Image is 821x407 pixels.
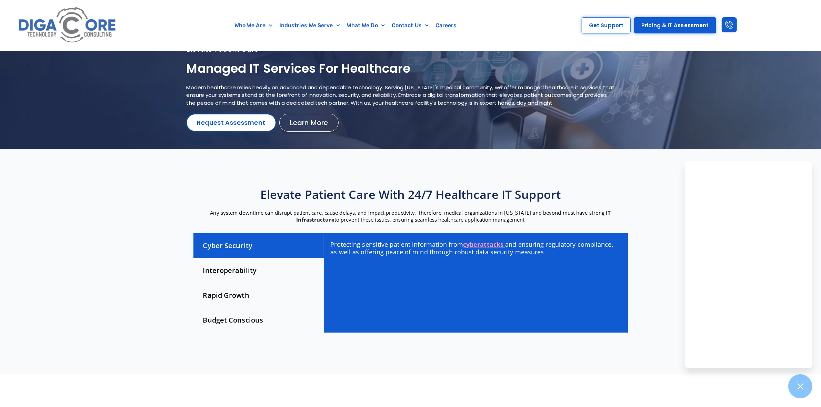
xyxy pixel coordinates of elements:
[279,114,339,132] a: Learn More
[296,209,611,223] a: IT Infrastructure
[193,308,324,333] div: Budget Conscious
[231,18,276,33] a: Who We Are
[343,18,388,33] a: What We Do
[187,114,276,131] a: Request Assessment
[159,18,532,33] nav: Menu
[388,18,432,33] a: Contact Us
[276,18,343,33] a: Industries We Serve
[634,17,716,33] a: Pricing & IT Assessment
[290,119,328,126] span: Learn More
[187,84,618,107] p: Modern healthcare relies heavily on advanced and dependable technology. Serving [US_STATE]'s medi...
[187,61,618,77] h1: Managed IT services for healthcare
[193,258,324,283] div: Interoperability
[187,45,618,54] p: Elevate patient care
[193,233,324,258] div: Cyber Security
[190,209,631,223] p: Any system downtime can disrupt patient care, cause delays, and impact productivity. Therefore, m...
[190,187,631,202] h2: Elevate Patient Care with 24/7 Healthcare IT Support
[432,18,460,33] a: Careers
[331,241,621,256] p: Protecting sensitive patient information from and ensuring regulatory compliance, as well as offe...
[589,23,623,28] span: Get Support
[193,283,324,308] div: Rapid Growth
[463,240,503,248] a: cyberattacks
[16,3,119,47] img: Digacore logo 1
[582,17,631,33] a: Get Support
[641,23,709,28] span: Pricing & IT Assessment
[685,161,812,368] iframe: Chatgenie Messenger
